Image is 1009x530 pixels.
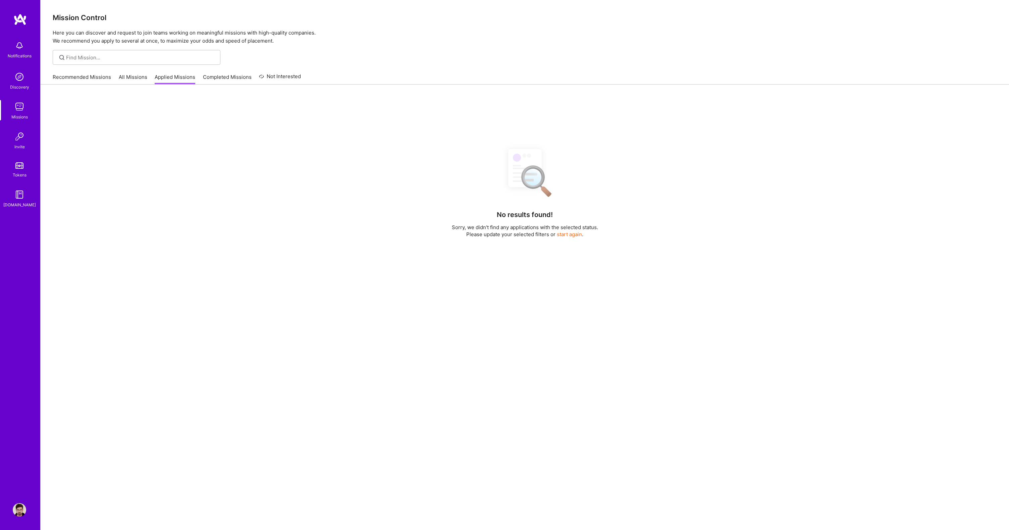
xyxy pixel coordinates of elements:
[13,13,27,25] img: logo
[452,231,598,238] p: Please update your selected filters or .
[155,73,195,85] a: Applied Missions
[66,54,215,61] input: Find Mission...
[259,72,301,85] a: Not Interested
[13,70,26,84] img: discovery
[13,171,26,178] div: Tokens
[11,503,28,517] a: User Avatar
[53,13,997,22] h3: Mission Control
[14,143,25,150] div: Invite
[53,73,111,85] a: Recommended Missions
[3,201,36,208] div: [DOMAIN_NAME]
[497,211,553,219] h4: No results found!
[119,73,147,85] a: All Missions
[13,130,26,143] img: Invite
[13,188,26,201] img: guide book
[13,503,26,517] img: User Avatar
[452,224,598,231] p: Sorry, we didn't find any applications with the selected status.
[8,52,32,59] div: Notifications
[58,54,66,61] i: icon SearchGrey
[11,113,28,120] div: Missions
[53,29,997,45] p: Here you can discover and request to join teams working on meaningful missions with high-quality ...
[15,162,23,169] img: tokens
[496,143,553,202] img: No Results
[13,100,26,113] img: teamwork
[203,73,252,85] a: Completed Missions
[10,84,29,91] div: Discovery
[557,231,582,238] button: start again
[13,39,26,52] img: bell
